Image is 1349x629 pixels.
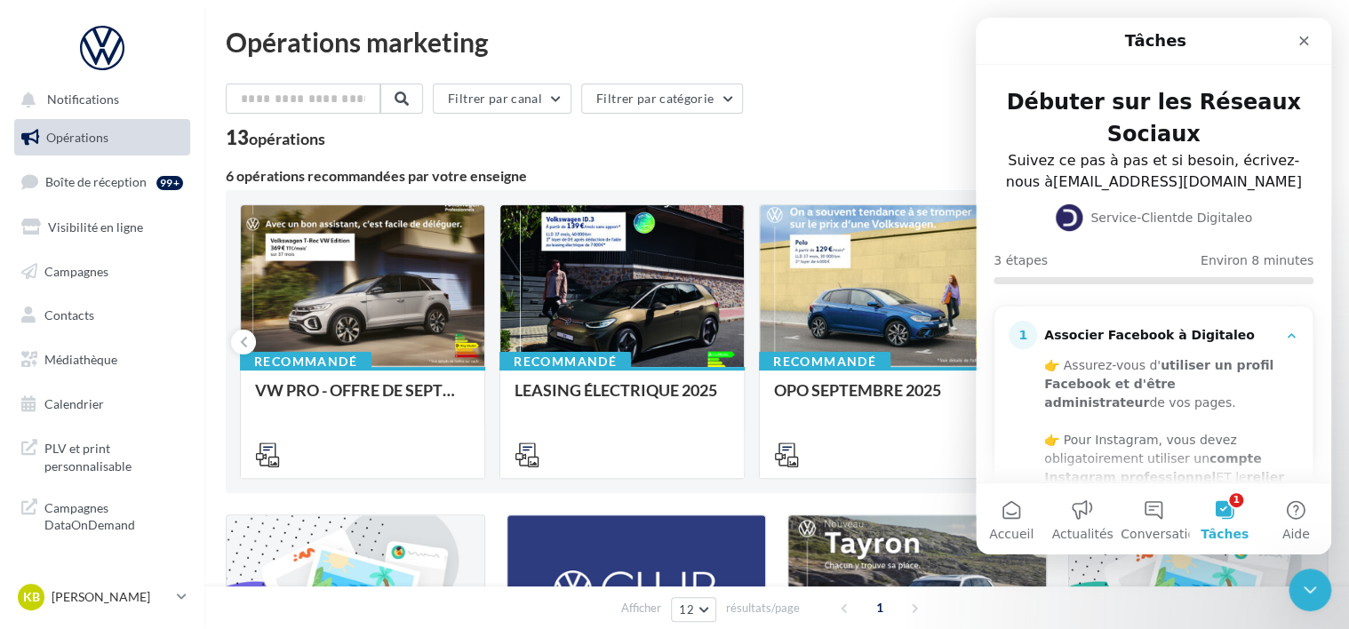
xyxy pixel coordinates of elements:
[44,352,117,367] span: Médiathèque
[11,341,194,378] a: Médiathèque
[46,130,108,145] span: Opérations
[11,297,194,334] a: Contacts
[679,602,694,617] span: 12
[48,219,143,235] span: Visibilité en ligne
[156,176,183,190] div: 99+
[866,593,894,622] span: 1
[44,307,94,322] span: Contacts
[726,600,800,617] span: résultats/page
[44,436,183,474] span: PLV et print personnalisable
[14,580,190,614] a: KB [PERSON_NAME]
[45,174,147,189] span: Boîte de réception
[23,588,40,606] span: KB
[671,597,716,622] button: 12
[11,429,194,482] a: PLV et print personnalisable
[759,352,890,371] div: Recommandé
[44,263,108,278] span: Campagnes
[11,209,194,246] a: Visibilité en ligne
[1289,569,1331,611] iframe: Intercom live chat
[11,253,194,291] a: Campagnes
[433,84,571,114] button: Filtrer par canal
[240,352,371,371] div: Recommandé
[11,489,194,541] a: Campagnes DataOnDemand
[515,381,730,417] div: LEASING ÉLECTRIQUE 2025
[44,496,183,534] span: Campagnes DataOnDemand
[581,84,743,114] button: Filtrer par catégorie
[47,92,119,107] span: Notifications
[44,396,104,411] span: Calendrier
[11,163,194,201] a: Boîte de réception99+
[226,128,325,147] div: 13
[226,28,1328,55] div: Opérations marketing
[11,386,194,423] a: Calendrier
[52,588,170,606] p: [PERSON_NAME]
[255,381,470,417] div: VW PRO - OFFRE DE SEPTEMBRE 25
[249,131,325,147] div: opérations
[11,119,194,156] a: Opérations
[621,600,661,617] span: Afficher
[774,381,989,417] div: OPO SEPTEMBRE 2025
[976,18,1331,554] iframe: Intercom live chat
[499,352,631,371] div: Recommandé
[226,169,1299,183] div: 6 opérations recommandées par votre enseigne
